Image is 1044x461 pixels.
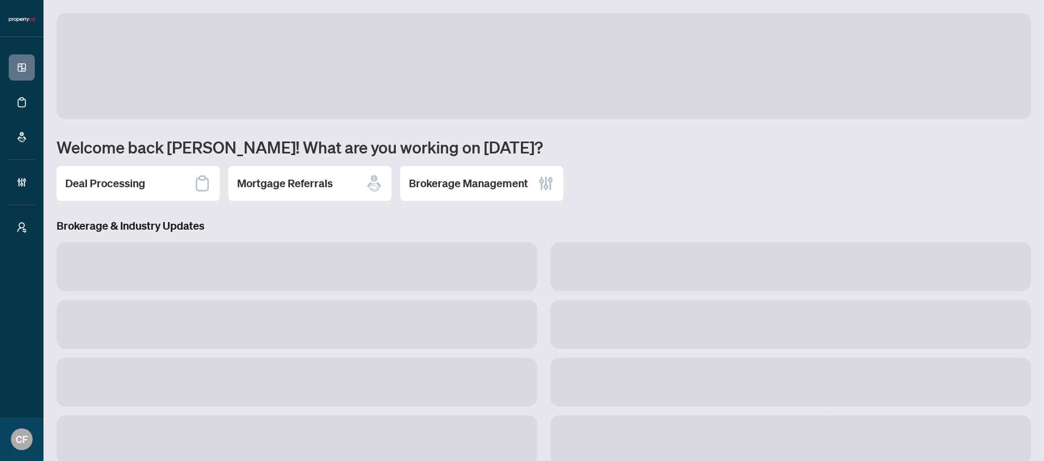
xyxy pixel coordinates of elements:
span: user-switch [16,222,27,233]
h1: Welcome back [PERSON_NAME]! What are you working on [DATE]? [57,137,1031,157]
h3: Brokerage & Industry Updates [57,218,1031,233]
span: CF [16,432,28,447]
h2: Deal Processing [65,176,145,191]
h2: Brokerage Management [409,176,528,191]
h2: Mortgage Referrals [237,176,333,191]
img: logo [9,16,35,23]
